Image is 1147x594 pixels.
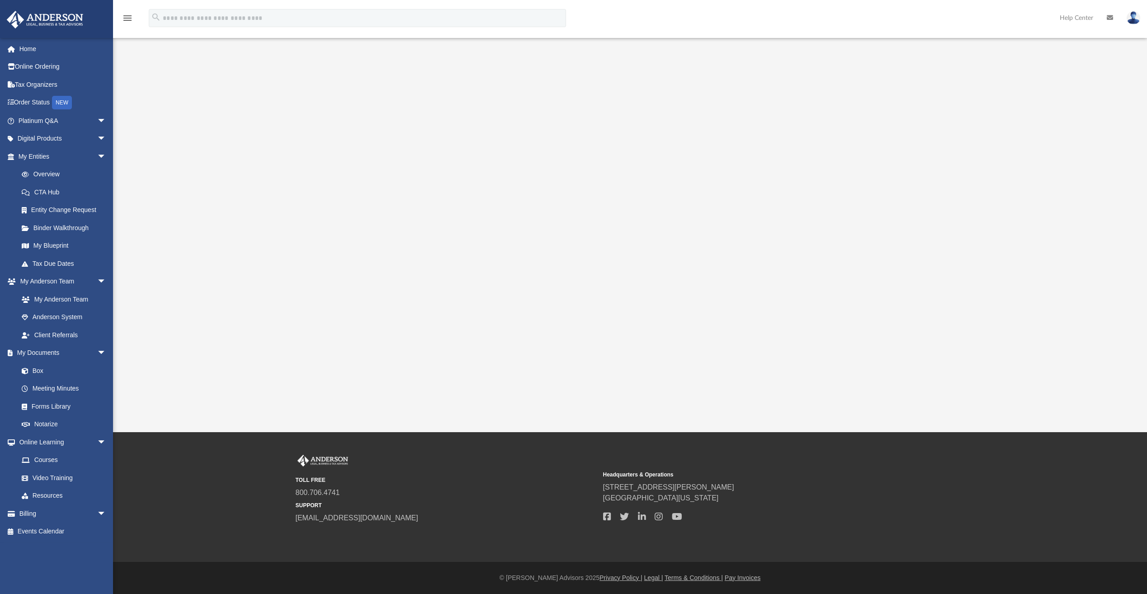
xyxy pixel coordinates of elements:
a: [EMAIL_ADDRESS][DOMAIN_NAME] [296,514,418,522]
a: Courses [13,451,115,469]
span: arrow_drop_down [97,273,115,291]
div: © [PERSON_NAME] Advisors 2025 [113,573,1147,583]
a: Billingarrow_drop_down [6,504,120,523]
a: Overview [13,165,120,184]
a: Online Learningarrow_drop_down [6,433,115,451]
a: Box [13,362,111,380]
img: Anderson Advisors Platinum Portal [4,11,86,28]
a: [GEOGRAPHIC_DATA][US_STATE] [603,494,719,502]
a: Meeting Minutes [13,380,115,398]
a: Order StatusNEW [6,94,120,112]
a: Legal | [644,574,663,581]
small: SUPPORT [296,501,597,509]
a: CTA Hub [13,183,120,201]
a: My Anderson Team [13,290,111,308]
a: [STREET_ADDRESS][PERSON_NAME] [603,483,734,491]
small: TOLL FREE [296,476,597,484]
span: arrow_drop_down [97,147,115,166]
img: User Pic [1127,11,1140,24]
a: Anderson System [13,308,115,326]
i: menu [122,13,133,24]
span: arrow_drop_down [97,112,115,130]
span: arrow_drop_down [97,130,115,148]
a: Resources [13,487,115,505]
a: My Documentsarrow_drop_down [6,344,115,362]
a: Events Calendar [6,523,120,541]
a: Tax Organizers [6,75,120,94]
a: My Anderson Teamarrow_drop_down [6,273,115,291]
a: Binder Walkthrough [13,219,120,237]
a: My Entitiesarrow_drop_down [6,147,120,165]
a: Client Referrals [13,326,115,344]
span: arrow_drop_down [97,344,115,363]
span: arrow_drop_down [97,433,115,452]
small: Headquarters & Operations [603,471,904,479]
span: arrow_drop_down [97,504,115,523]
a: Forms Library [13,397,111,415]
a: My Blueprint [13,237,115,255]
a: 800.706.4741 [296,489,340,496]
div: NEW [52,96,72,109]
a: Tax Due Dates [13,255,120,273]
a: Entity Change Request [13,201,120,219]
a: Digital Productsarrow_drop_down [6,130,120,148]
a: Platinum Q&Aarrow_drop_down [6,112,120,130]
a: Video Training [13,469,111,487]
a: menu [122,17,133,24]
a: Online Ordering [6,58,120,76]
a: Pay Invoices [725,574,760,581]
i: search [151,12,161,22]
img: Anderson Advisors Platinum Portal [296,455,350,467]
a: Terms & Conditions | [665,574,723,581]
a: Privacy Policy | [599,574,642,581]
a: Home [6,40,120,58]
a: Notarize [13,415,115,434]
